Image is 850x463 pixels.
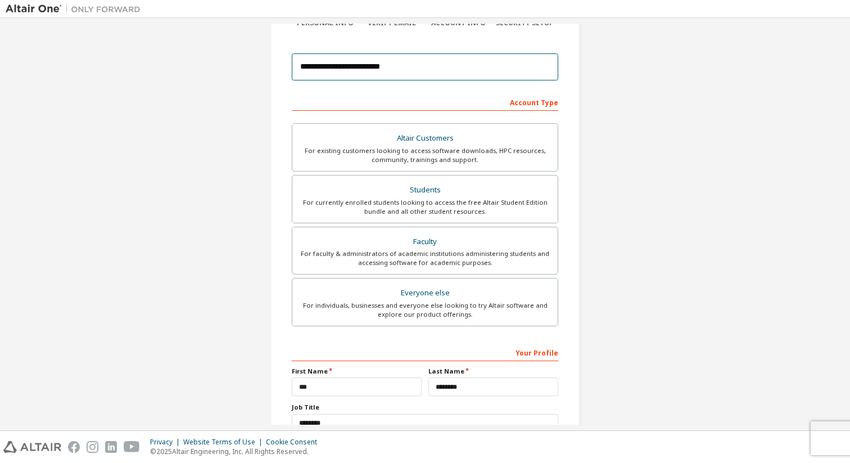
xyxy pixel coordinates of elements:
div: Website Terms of Use [183,438,266,447]
div: For currently enrolled students looking to access the free Altair Student Edition bundle and all ... [299,198,551,216]
label: First Name [292,367,422,376]
label: Job Title [292,403,558,412]
img: altair_logo.svg [3,441,61,453]
div: Everyone else [299,285,551,301]
img: facebook.svg [68,441,80,453]
div: For existing customers looking to access software downloads, HPC resources, community, trainings ... [299,146,551,164]
div: For faculty & administrators of academic institutions administering students and accessing softwa... [299,249,551,267]
div: Account Type [292,93,558,111]
img: youtube.svg [124,441,140,453]
img: Altair One [6,3,146,15]
div: For individuals, businesses and everyone else looking to try Altair software and explore our prod... [299,301,551,319]
p: © 2025 Altair Engineering, Inc. All Rights Reserved. [150,447,324,456]
img: linkedin.svg [105,441,117,453]
div: Your Profile [292,343,558,361]
img: instagram.svg [87,441,98,453]
div: Altair Customers [299,131,551,146]
div: Privacy [150,438,183,447]
div: Faculty [299,234,551,250]
label: Last Name [428,367,558,376]
div: Students [299,182,551,198]
div: Cookie Consent [266,438,324,447]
